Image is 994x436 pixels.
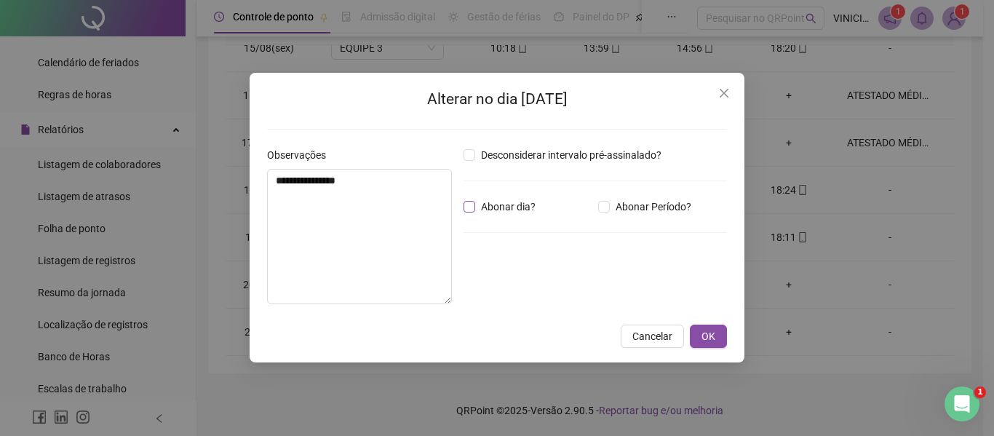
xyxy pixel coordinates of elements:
span: close [718,87,730,99]
span: Desconsiderar intervalo pré-assinalado? [475,147,667,163]
span: OK [701,328,715,344]
span: Abonar dia? [475,199,541,215]
button: Close [712,82,736,105]
label: Observações [267,147,335,163]
button: Cancelar [621,325,684,348]
span: Cancelar [632,328,672,344]
iframe: Intercom live chat [945,387,979,421]
button: OK [690,325,727,348]
span: 1 [974,387,986,398]
h2: Alterar no dia [DATE] [267,87,727,111]
span: Abonar Período? [610,199,697,215]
